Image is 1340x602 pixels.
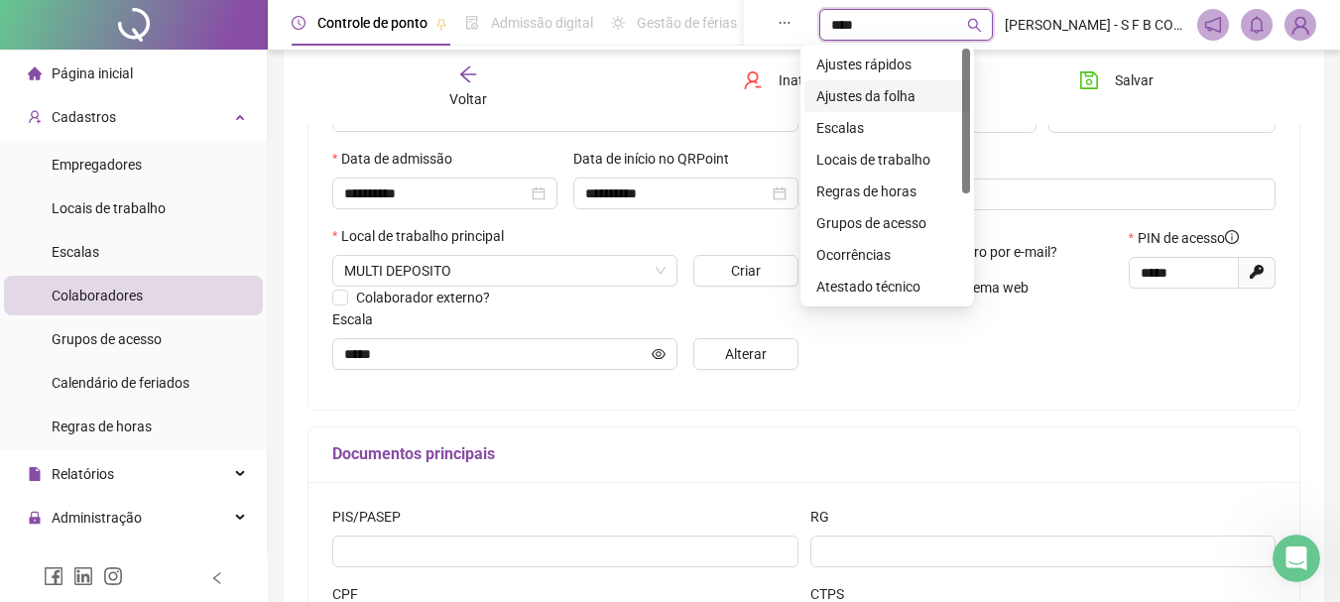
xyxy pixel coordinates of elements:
span: file-done [465,16,479,30]
span: facebook [44,566,63,586]
span: arrow-left [458,64,478,84]
div: Grupos de acesso [816,212,958,234]
div: Regras de horas [804,176,970,207]
span: Controle de ponto [317,15,427,31]
span: left [210,571,224,585]
span: Grupos de acesso [52,331,162,347]
span: Calendário de feriados [52,375,189,391]
span: Admissão digital [491,15,593,31]
div: Atestado técnico [804,271,970,302]
div: Ajustes da folha [816,85,958,107]
span: Voltar [449,91,487,107]
div: Escalas [804,112,970,144]
span: bell [1248,16,1266,34]
div: Escalas [816,117,958,139]
button: Criar [693,255,797,287]
span: Relatórios [52,466,114,482]
span: info-circle [1225,230,1239,244]
span: search [967,18,982,33]
span: Colaboradores [52,288,143,303]
span: Cadastros [52,109,116,125]
span: eye [652,347,666,361]
span: [PERSON_NAME] - S F B COMERCIO DE MOVEIS E ELETRO [1005,14,1185,36]
button: Inativar colaborador [728,64,919,96]
div: Ajustes rápidos [804,49,970,80]
div: Regras de horas [816,181,958,202]
span: Administração [52,510,142,526]
label: Data de início no QRPoint [573,148,742,170]
label: Local de trabalho principal [332,225,517,247]
span: Escalas [52,244,99,260]
span: file [28,467,42,481]
span: Inativar colaborador [779,69,905,91]
span: save [1079,70,1099,90]
button: Salvar [1064,64,1168,96]
span: sun [611,16,625,30]
span: Criar [731,260,761,282]
button: Alterar [693,338,797,370]
div: Grupos de acesso [804,207,970,239]
span: pushpin [435,18,447,30]
label: RG [810,506,842,528]
h5: Documentos principais [332,442,1276,466]
span: Regras de horas [52,419,152,434]
img: 82559 [1285,10,1315,40]
span: ellipsis [778,16,792,30]
span: Alterar [725,343,767,365]
span: user-delete [743,70,763,90]
span: RUA IRANI, N° 75F, SANTA TEREZINHA SANTO ANTONIO DE JESUS – BAHIA [344,256,666,286]
label: Escala [332,308,386,330]
span: PIN de acesso [1138,227,1239,249]
div: Locais de trabalho [816,149,958,171]
span: clock-circle [292,16,305,30]
span: lock [28,511,42,525]
div: Ocorrências [804,239,970,271]
span: Colaborador externo? [356,290,490,305]
span: linkedin [73,566,93,586]
div: Atestado técnico [816,276,958,298]
span: Salvar [1115,69,1154,91]
span: home [28,66,42,80]
span: notification [1204,16,1222,34]
div: Ocorrências [816,244,958,266]
span: user-add [28,110,42,124]
div: Ajustes da folha [804,80,970,112]
span: Página inicial [52,65,133,81]
label: Data de admissão [332,148,465,170]
div: Locais de trabalho [804,144,970,176]
span: Empregadores [52,157,142,173]
span: Locais de trabalho [52,200,166,216]
div: Ajustes rápidos [816,54,958,75]
span: Gestão de férias [637,15,737,31]
span: instagram [103,566,123,586]
span: Exportações [52,553,129,569]
label: PIS/PASEP [332,506,414,528]
iframe: Intercom live chat [1273,535,1320,582]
